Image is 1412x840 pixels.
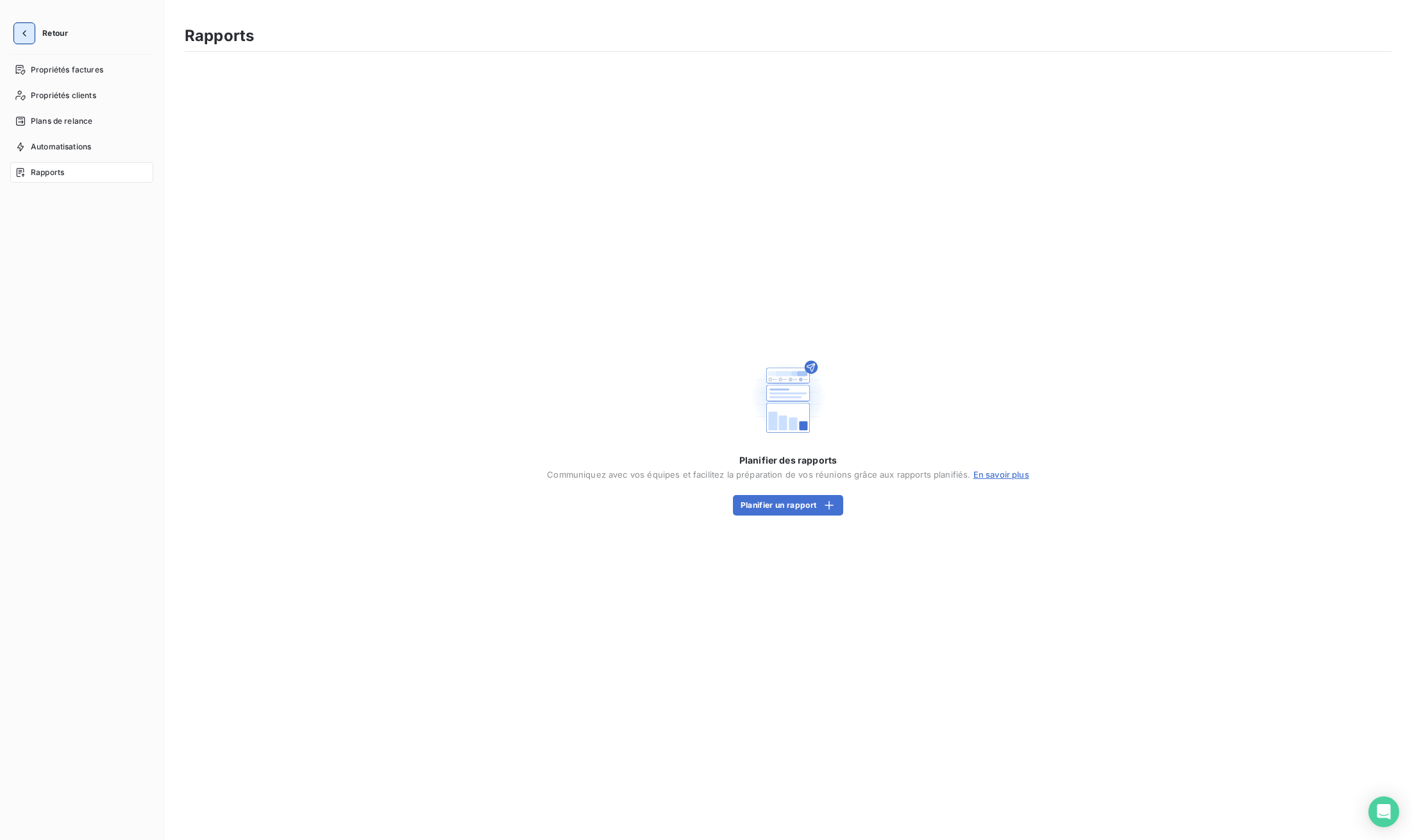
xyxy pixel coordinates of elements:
h3: Rapports [185,24,254,47]
button: Planifier un rapport [733,495,843,516]
a: Rapports [10,162,153,183]
a: Propriétés factures [10,60,153,80]
a: Plans de relance [10,111,153,131]
a: En savoir plus [973,469,1029,480]
span: Propriétés clients [31,90,96,101]
a: Automatisations [10,137,153,157]
span: Rapports [31,167,64,178]
span: Retour [42,29,68,37]
img: Empty state [747,356,829,439]
a: Propriétés clients [10,85,153,106]
span: Planifier des rapports [739,454,837,467]
span: Automatisations [31,141,91,153]
span: Propriétés factures [31,64,103,76]
span: Plans de relance [31,115,92,127]
button: Retour [10,23,78,44]
span: Communiquez avec vos équipes et facilitez la préparation de vos réunions grâce aux rapports plani... [547,469,1029,480]
div: Open Intercom Messenger [1368,796,1399,827]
